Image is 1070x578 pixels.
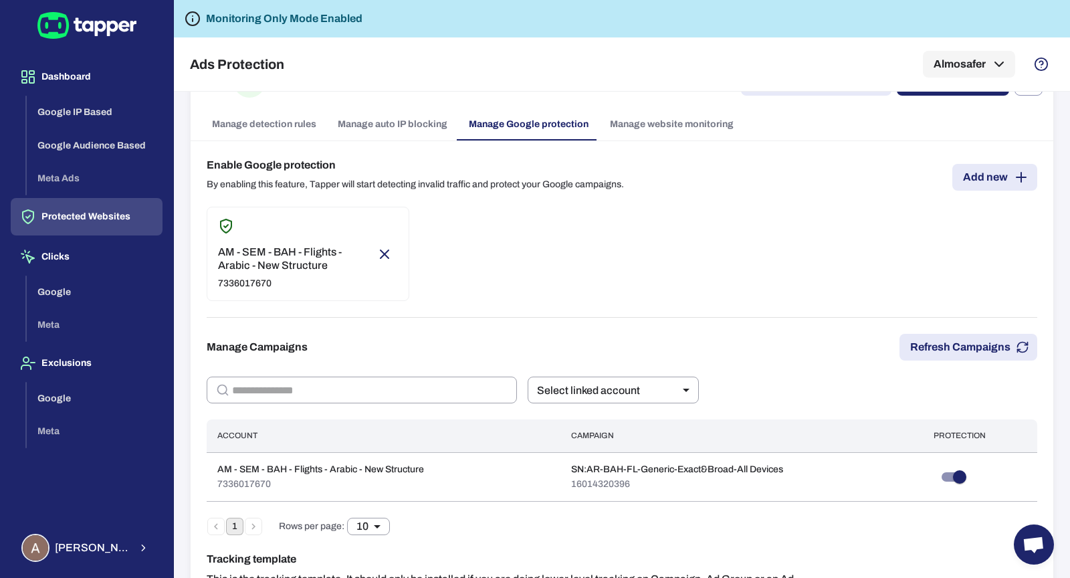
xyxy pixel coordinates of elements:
p: 7336017670 [217,478,424,490]
a: Clicks [11,250,163,262]
svg: Tapper is not blocking any fraudulent activity for this domain [185,11,201,27]
a: Dashboard [11,70,163,82]
a: Google Audience Based [27,138,163,150]
button: Almosafer [923,51,1015,78]
img: Ahmed Sobih [23,535,48,561]
button: Clicks [11,238,163,276]
a: Google [27,285,163,296]
h6: Tracking template [207,551,797,567]
p: AM - SEM - BAH - Flights - Arabic - New Structure [217,464,424,476]
nav: pagination navigation [207,518,263,535]
a: Manage Google protection [458,108,599,140]
a: Protected Websites [11,210,163,221]
button: Google [27,382,163,415]
a: Exclusions [11,357,163,368]
button: Dashboard [11,58,163,96]
div: Select linked account [528,377,699,403]
span: Rows per page: [279,520,344,533]
button: Ahmed Sobih[PERSON_NAME] Sobih [11,528,163,567]
a: Manage detection rules [201,108,327,140]
h6: Monitoring Only Mode Enabled [206,11,362,27]
p: SN:AR-BAH-FL-Generic-Exact&Broad-All Devices [571,464,783,476]
a: Manage auto IP blocking [327,108,458,140]
div: Open chat [1014,524,1054,565]
button: Google Audience Based [27,129,163,163]
th: Campaign [560,419,923,452]
button: Remove account [371,241,398,268]
button: Google [27,276,163,309]
p: By enabling this feature, Tapper will start detecting invalid traffic and protect your Google cam... [207,179,624,191]
button: Protected Websites [11,198,163,235]
a: Google [27,391,163,403]
a: Add new [952,164,1037,191]
h5: Ads Protection [190,56,284,72]
button: Google IP Based [27,96,163,129]
button: Refresh Campaigns [899,334,1037,361]
a: Google IP Based [27,106,163,117]
p: 16014320396 [571,478,783,490]
th: Protection [923,419,1037,452]
a: Manage website monitoring [599,108,744,140]
p: 7336017670 [218,278,371,290]
span: [PERSON_NAME] Sobih [55,541,130,555]
button: page 1 [226,518,243,535]
p: AM - SEM - BAH - Flights - Arabic - New Structure [218,246,371,272]
h6: Manage Campaigns [207,339,308,355]
h6: Enable Google protection [207,157,624,173]
button: Exclusions [11,345,163,382]
th: Account [207,419,560,452]
div: 10 [347,518,390,535]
